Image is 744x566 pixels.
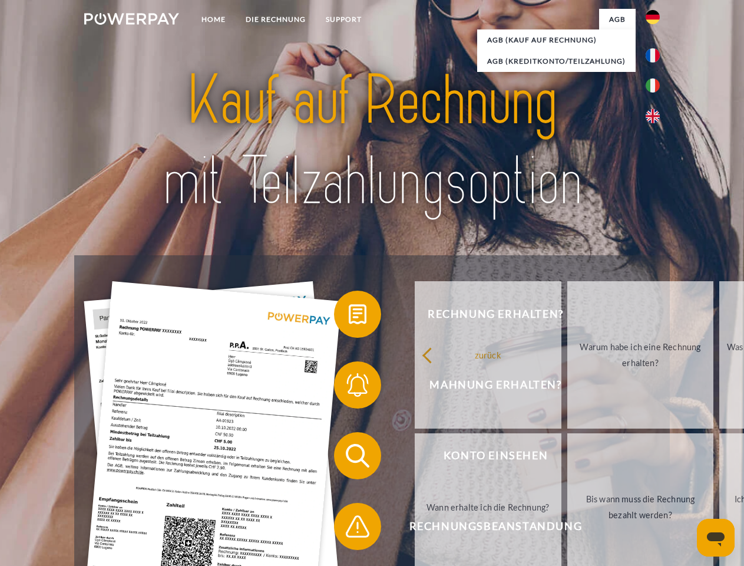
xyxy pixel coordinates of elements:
img: de [646,10,660,24]
div: zurück [422,347,554,363]
button: Rechnungsbeanstandung [334,503,640,550]
button: Mahnung erhalten? [334,361,640,409]
img: title-powerpay_de.svg [113,57,631,226]
img: qb_bill.svg [343,300,372,329]
img: fr [646,48,660,62]
div: Bis wann muss die Rechnung bezahlt werden? [574,491,707,523]
button: Konto einsehen [334,432,640,479]
iframe: Schaltfläche zum Öffnen des Messaging-Fensters [697,519,735,557]
a: agb [599,9,636,30]
img: logo-powerpay-white.svg [84,13,179,25]
a: DIE RECHNUNG [236,9,316,30]
a: SUPPORT [316,9,372,30]
div: Warum habe ich eine Rechnung erhalten? [574,339,707,371]
div: Wann erhalte ich die Rechnung? [422,499,554,515]
img: qb_warning.svg [343,512,372,541]
img: qb_bell.svg [343,370,372,400]
a: AGB (Kauf auf Rechnung) [477,29,636,51]
button: Rechnung erhalten? [334,291,640,338]
img: qb_search.svg [343,441,372,470]
a: AGB (Kreditkonto/Teilzahlung) [477,51,636,72]
img: en [646,109,660,123]
a: Home [191,9,236,30]
img: it [646,78,660,93]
